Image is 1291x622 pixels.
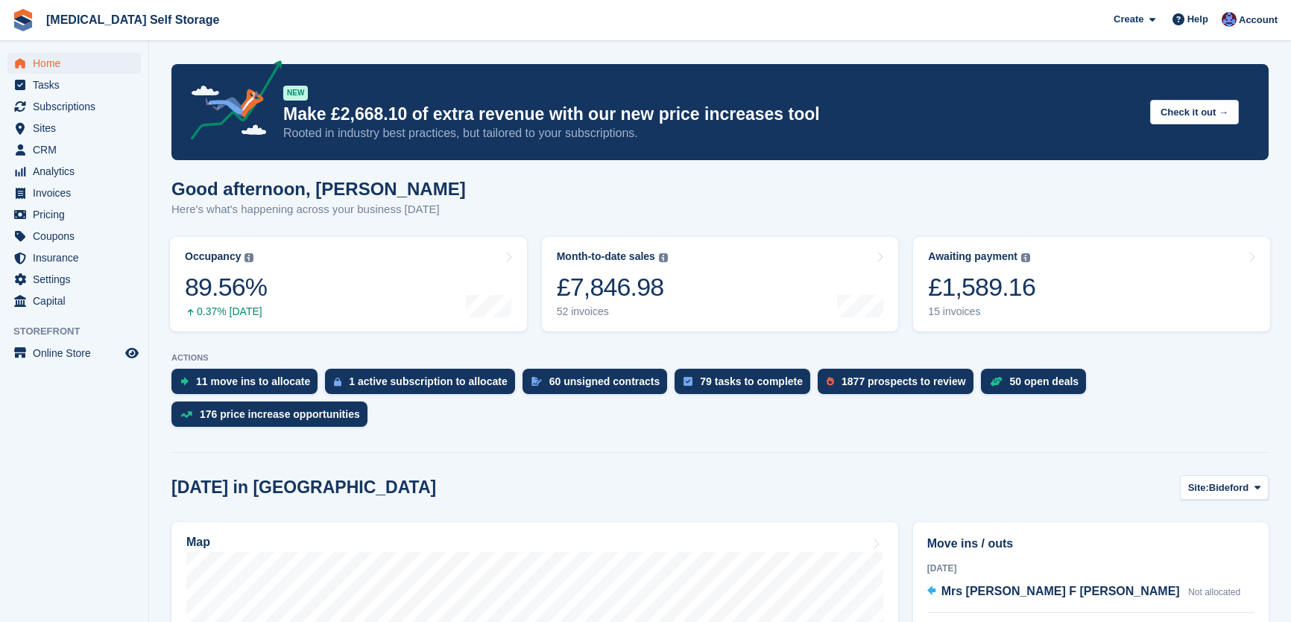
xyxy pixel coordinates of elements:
[33,161,122,182] span: Analytics
[7,139,141,160] a: menu
[1188,480,1209,495] span: Site:
[684,377,692,386] img: task-75834270c22a3079a89374b754ae025e5fb1db73e45f91037f5363f120a921f8.svg
[928,305,1035,318] div: 15 invoices
[675,369,818,402] a: 79 tasks to complete
[7,247,141,268] a: menu
[928,272,1035,302] div: £1,589.16
[7,183,141,203] a: menu
[7,291,141,311] a: menu
[542,237,899,331] a: Month-to-date sales £7,846.98 52 invoices
[33,247,122,268] span: Insurance
[33,343,122,364] span: Online Store
[7,226,141,247] a: menu
[180,411,192,418] img: price_increase_opportunities-93ffe204e8149a01c8c9dc8f82e8f89637d9d84a8eef4429ea346261dce0b2c0.svg
[185,305,267,318] div: 0.37% [DATE]
[1188,587,1240,597] span: Not allocated
[33,53,122,74] span: Home
[178,60,282,145] img: price-adjustments-announcement-icon-8257ccfd72463d97f412b2fc003d46551f7dbcb40ab6d574587a9cd5c0d94...
[557,272,668,302] div: £7,846.98
[171,353,1269,363] p: ACTIONS
[531,377,542,386] img: contract_signature_icon-13c848040528278c33f63329250d36e43548de30e8caae1d1a13099fd9432cc5.svg
[244,253,253,262] img: icon-info-grey-7440780725fd019a000dd9b08b2336e03edf1995a4989e88bcd33f0948082b44.svg
[1209,480,1249,495] span: Bideford
[1150,100,1239,124] button: Check it out →
[7,96,141,117] a: menu
[927,562,1254,575] div: [DATE]
[13,324,148,339] span: Storefront
[33,226,122,247] span: Coupons
[33,139,122,160] span: CRM
[283,125,1138,142] p: Rooted in industry best practices, but tailored to your subscriptions.
[659,253,668,262] img: icon-info-grey-7440780725fd019a000dd9b08b2336e03edf1995a4989e88bcd33f0948082b44.svg
[557,250,655,263] div: Month-to-date sales
[1239,13,1278,28] span: Account
[1187,12,1208,27] span: Help
[334,377,341,387] img: active_subscription_to_allocate_icon-d502201f5373d7db506a760aba3b589e785aa758c864c3986d89f69b8ff3...
[171,477,436,498] h2: [DATE] in [GEOGRAPHIC_DATA]
[7,204,141,225] a: menu
[171,369,325,402] a: 11 move ins to allocate
[325,369,522,402] a: 1 active subscription to allocate
[200,408,360,420] div: 176 price increase opportunities
[928,250,1017,263] div: Awaiting payment
[7,118,141,139] a: menu
[171,179,466,199] h1: Good afternoon, [PERSON_NAME]
[7,161,141,182] a: menu
[981,369,1094,402] a: 50 open deals
[33,96,122,117] span: Subscriptions
[33,74,122,95] span: Tasks
[1114,12,1143,27] span: Create
[33,204,122,225] span: Pricing
[842,375,966,387] div: 1877 prospects to review
[12,9,34,31] img: stora-icon-8386f47178a22dfd0bd8f6a31ec36ba5ce8667c1dd55bd0f319d3a0aa187defe.svg
[170,237,527,331] a: Occupancy 89.56% 0.37% [DATE]
[186,536,210,549] h2: Map
[33,291,122,311] span: Capital
[7,269,141,290] a: menu
[941,585,1180,597] span: Mrs [PERSON_NAME] F [PERSON_NAME]
[123,344,141,362] a: Preview store
[927,583,1241,602] a: Mrs [PERSON_NAME] F [PERSON_NAME] Not allocated
[171,402,375,434] a: 176 price increase opportunities
[196,375,310,387] div: 11 move ins to allocate
[7,343,141,364] a: menu
[990,376,1003,387] img: deal-1b604bf984904fb50ccaf53a9ad4b4a5d6e5aea283cecdc64d6e3604feb123c2.svg
[818,369,981,402] a: 1877 prospects to review
[913,237,1270,331] a: Awaiting payment £1,589.16 15 invoices
[180,377,189,386] img: move_ins_to_allocate_icon-fdf77a2bb77ea45bf5b3d319d69a93e2d87916cf1d5bf7949dd705db3b84f3ca.svg
[549,375,660,387] div: 60 unsigned contracts
[40,7,225,32] a: [MEDICAL_DATA] Self Storage
[171,201,466,218] p: Here's what's happening across your business [DATE]
[1180,475,1269,500] button: Site: Bideford
[33,269,122,290] span: Settings
[557,305,668,318] div: 52 invoices
[700,375,803,387] div: 79 tasks to complete
[827,377,834,386] img: prospect-51fa495bee0391a8d652442698ab0144808aea92771e9ea1ae160a38d050c398.svg
[1010,375,1079,387] div: 50 open deals
[927,535,1254,553] h2: Move ins / outs
[33,183,122,203] span: Invoices
[33,118,122,139] span: Sites
[185,250,241,263] div: Occupancy
[1021,253,1030,262] img: icon-info-grey-7440780725fd019a000dd9b08b2336e03edf1995a4989e88bcd33f0948082b44.svg
[283,86,308,101] div: NEW
[185,272,267,302] div: 89.56%
[283,104,1138,125] p: Make £2,668.10 of extra revenue with our new price increases tool
[1222,12,1237,27] img: Helen Walker
[523,369,675,402] a: 60 unsigned contracts
[7,74,141,95] a: menu
[7,53,141,74] a: menu
[349,375,507,387] div: 1 active subscription to allocate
